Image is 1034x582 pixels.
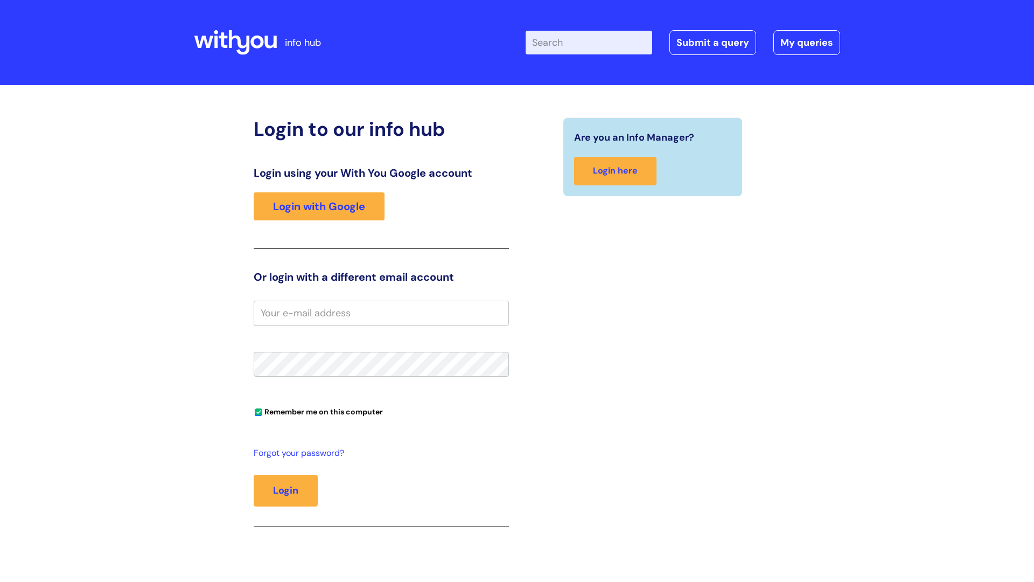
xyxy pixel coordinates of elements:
[254,403,509,420] div: You can uncheck this option if you're logging in from a shared device
[254,117,509,141] h2: Login to our info hub
[254,167,509,179] h3: Login using your With You Google account
[255,409,262,416] input: Remember me on this computer
[574,129,694,146] span: Are you an Info Manager?
[254,405,383,417] label: Remember me on this computer
[254,192,385,220] a: Login with Google
[285,34,321,51] p: info hub
[669,30,756,55] a: Submit a query
[254,301,509,325] input: Your e-mail address
[254,446,504,461] a: Forgot your password?
[254,271,509,283] h3: Or login with a different email account
[574,157,656,185] a: Login here
[254,475,318,506] button: Login
[773,30,840,55] a: My queries
[526,31,652,54] input: Search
